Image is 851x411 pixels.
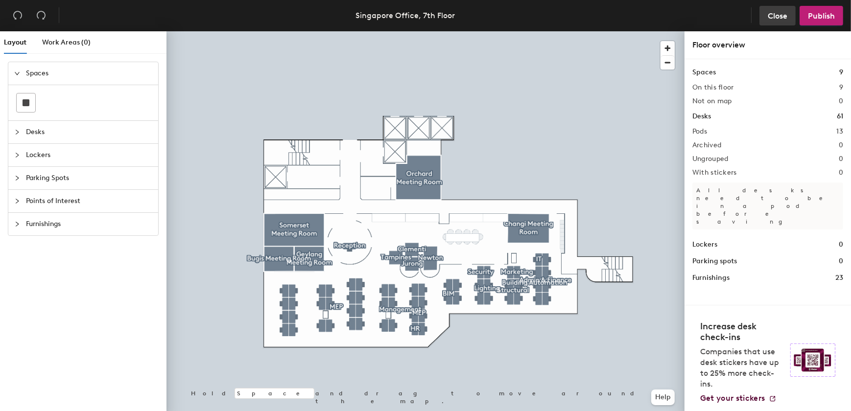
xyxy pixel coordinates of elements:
[808,11,835,21] span: Publish
[355,9,455,22] div: Singapore Office, 7th Floor
[14,221,20,227] span: collapsed
[700,346,784,389] p: Companies that use desk stickers have up to 25% more check-ins.
[14,152,20,158] span: collapsed
[839,256,843,267] h1: 0
[692,256,737,267] h1: Parking spots
[692,39,843,51] div: Floor overview
[692,169,737,177] h2: With stickers
[42,38,91,46] span: Work Areas (0)
[14,129,20,135] span: collapsed
[692,128,707,136] h2: Pods
[692,239,717,250] h1: Lockers
[26,121,152,143] span: Desks
[692,97,732,105] h2: Not on map
[8,6,27,25] button: Undo (⌘ + Z)
[836,128,843,136] h2: 13
[800,6,843,25] button: Publish
[4,38,26,46] span: Layout
[839,97,843,105] h2: 0
[700,321,784,342] h4: Increase desk check-ins
[692,67,716,78] h1: Spaces
[837,111,843,122] h1: 61
[692,141,721,149] h2: Archived
[790,343,835,377] img: Sticker logo
[692,183,843,229] p: All desks need to be in a pod before saving
[26,144,152,166] span: Lockers
[835,273,843,283] h1: 23
[14,175,20,181] span: collapsed
[839,84,843,91] h2: 9
[14,70,20,76] span: expanded
[26,190,152,212] span: Points of Interest
[31,6,51,25] button: Redo (⌘ + ⇧ + Z)
[839,67,843,78] h1: 9
[651,389,675,405] button: Help
[700,393,777,403] a: Get your stickers
[839,239,843,250] h1: 0
[26,167,152,189] span: Parking Spots
[692,84,734,91] h2: On this floor
[14,198,20,204] span: collapsed
[759,6,796,25] button: Close
[692,273,730,283] h1: Furnishings
[26,62,152,85] span: Spaces
[692,111,711,122] h1: Desks
[839,169,843,177] h2: 0
[26,213,152,235] span: Furnishings
[692,155,729,163] h2: Ungrouped
[839,141,843,149] h2: 0
[839,155,843,163] h2: 0
[768,11,787,21] span: Close
[700,393,765,403] span: Get your stickers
